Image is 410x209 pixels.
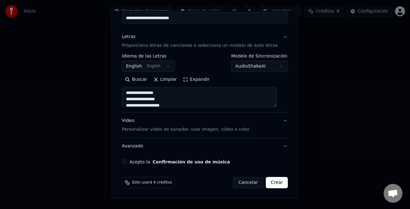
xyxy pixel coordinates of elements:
[150,74,180,85] button: Limpiar
[129,160,230,164] label: Acepto la
[122,113,288,138] button: VideoPersonalizar video de karaoke: usar imagen, video o color
[122,54,175,58] label: Idioma de las Letras
[153,160,230,164] button: Acepto la
[122,126,249,133] p: Personalizar video de karaoke: usar imagen, video o color
[122,54,288,112] div: LetrasProporciona letras de canciones o selecciona un modelo de auto letras
[122,118,249,133] div: Video
[180,74,213,85] button: Expandir
[122,42,278,49] p: Proporciona letras de canciones o selecciona un modelo de auto letras
[266,177,288,188] button: Crear
[122,74,150,85] button: Buscar
[231,54,288,58] label: Modelo de Sincronización
[122,34,135,40] div: Letras
[132,180,172,185] span: Esto usará 4 créditos
[122,138,288,154] button: Avanzado
[122,29,288,54] button: LetrasProporciona letras de canciones o selecciona un modelo de auto letras
[233,177,264,188] button: Cancelar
